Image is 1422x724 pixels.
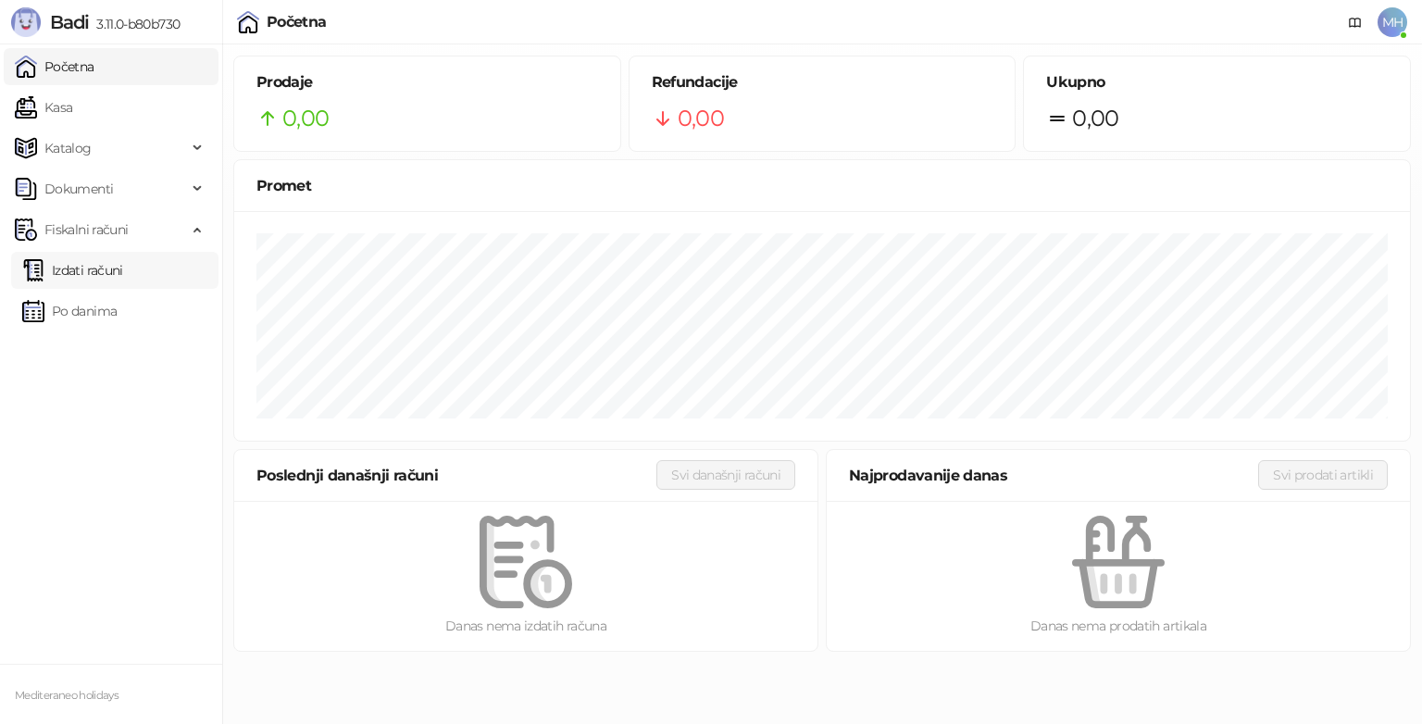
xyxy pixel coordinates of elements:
span: MH [1378,7,1407,37]
div: Najprodavanije danas [849,464,1258,487]
small: Mediteraneo holidays [15,689,118,702]
div: Danas nema izdatih računa [264,616,788,636]
button: Svi današnji računi [656,460,795,490]
span: Katalog [44,130,92,167]
img: Logo [11,7,41,37]
a: Izdati računi [22,252,123,289]
span: 3.11.0-b80b730 [89,16,180,32]
span: Badi [50,11,89,33]
span: 0,00 [1072,101,1118,136]
button: Svi prodati artikli [1258,460,1388,490]
div: Poslednji današnji računi [256,464,656,487]
a: Po danima [22,293,117,330]
span: Fiskalni računi [44,211,128,248]
div: Danas nema prodatih artikala [856,616,1380,636]
h5: Prodaje [256,71,598,94]
div: Početna [267,15,327,30]
a: Početna [15,48,94,85]
h5: Ukupno [1046,71,1388,94]
span: 0,00 [678,101,724,136]
span: Dokumenti [44,170,113,207]
a: Kasa [15,89,72,126]
h5: Refundacije [652,71,993,94]
span: 0,00 [282,101,329,136]
a: Dokumentacija [1341,7,1370,37]
div: Promet [256,174,1388,197]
